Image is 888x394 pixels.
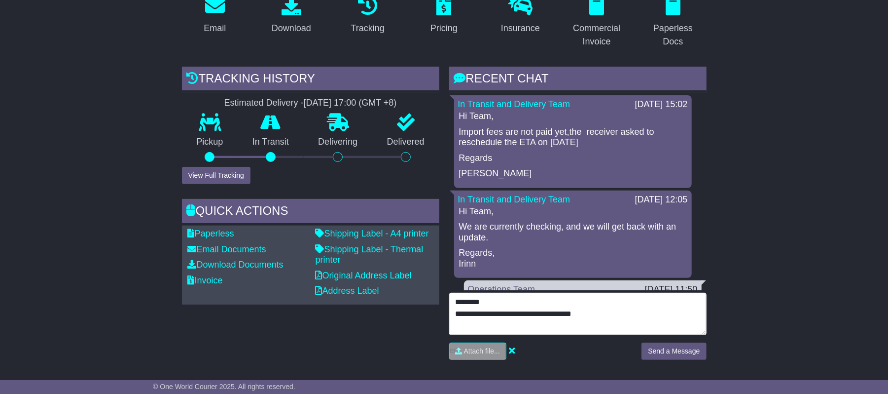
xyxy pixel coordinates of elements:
[635,195,688,205] div: [DATE] 12:05
[182,67,439,93] div: Tracking history
[182,98,439,109] div: Estimated Delivery -
[459,206,687,217] p: Hi Team,
[238,137,304,148] p: In Transit
[458,99,570,109] a: In Transit and Delivery Team
[204,22,226,35] div: Email
[188,229,234,238] a: Paperless
[641,343,706,360] button: Send a Message
[304,137,373,148] p: Delivering
[372,137,439,148] p: Delivered
[459,222,687,243] p: We are currently checking, and we will get back with an update.
[316,244,424,265] a: Shipping Label - Thermal printer
[459,111,687,122] p: Hi Team,
[182,167,250,184] button: View Full Tracking
[646,22,700,48] div: Paperless Docs
[188,244,266,254] a: Email Documents
[304,98,397,109] div: [DATE] 17:00 (GMT +8)
[635,99,688,110] div: [DATE] 15:02
[449,67,707,93] div: RECENT CHAT
[459,153,687,164] p: Regards
[501,22,540,35] div: Insurance
[459,168,687,179] p: [PERSON_NAME]
[459,248,687,269] p: Regards, Irinn
[153,383,295,391] span: © One World Courier 2025. All rights reserved.
[351,22,384,35] div: Tracking
[188,276,223,285] a: Invoice
[468,284,535,294] a: Operations Team
[182,199,439,226] div: Quick Actions
[182,137,238,148] p: Pickup
[645,284,698,295] div: [DATE] 11:50
[458,195,570,204] a: In Transit and Delivery Team
[316,229,429,238] a: Shipping Label - A4 printer
[430,22,458,35] div: Pricing
[316,286,379,296] a: Address Label
[316,271,412,280] a: Original Address Label
[272,22,311,35] div: Download
[188,260,284,270] a: Download Documents
[459,127,687,148] p: Import fees are not paid yet,the receiver asked to reschedule the ETA on [DATE]
[570,22,624,48] div: Commercial Invoice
